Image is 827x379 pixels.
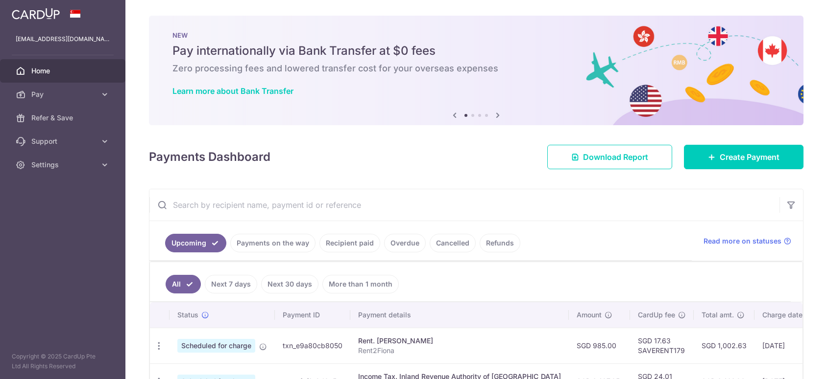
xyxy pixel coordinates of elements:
[694,328,754,363] td: SGD 1,002.63
[684,145,803,169] a: Create Payment
[762,310,803,320] span: Charge date
[230,234,316,252] a: Payments on the way
[172,31,780,39] p: NEW
[177,310,198,320] span: Status
[704,236,781,246] span: Read more on statuses
[149,189,779,221] input: Search by recipient name, payment id or reference
[166,275,201,293] a: All
[319,234,380,252] a: Recipient paid
[358,346,561,356] p: Rent2Fiona
[577,310,602,320] span: Amount
[720,151,779,163] span: Create Payment
[205,275,257,293] a: Next 7 days
[630,328,694,363] td: SGD 17.63 SAVERENT179
[275,302,350,328] th: Payment ID
[350,302,569,328] th: Payment details
[165,234,226,252] a: Upcoming
[704,236,791,246] a: Read more on statuses
[12,8,60,20] img: CardUp
[261,275,318,293] a: Next 30 days
[31,89,96,99] span: Pay
[172,63,780,74] h6: Zero processing fees and lowered transfer cost for your overseas expenses
[384,234,426,252] a: Overdue
[16,34,110,44] p: [EMAIL_ADDRESS][DOMAIN_NAME]
[358,336,561,346] div: Rent. [PERSON_NAME]
[430,234,476,252] a: Cancelled
[31,136,96,146] span: Support
[172,43,780,59] h5: Pay internationally via Bank Transfer at $0 fees
[583,151,648,163] span: Download Report
[149,148,270,166] h4: Payments Dashboard
[322,275,399,293] a: More than 1 month
[754,328,821,363] td: [DATE]
[702,310,734,320] span: Total amt.
[547,145,672,169] a: Download Report
[569,328,630,363] td: SGD 985.00
[31,66,96,76] span: Home
[480,234,520,252] a: Refunds
[638,310,675,320] span: CardUp fee
[149,16,803,125] img: Bank transfer banner
[275,328,350,363] td: txn_e9a80cb8050
[31,160,96,170] span: Settings
[31,113,96,123] span: Refer & Save
[172,86,293,96] a: Learn more about Bank Transfer
[177,339,255,353] span: Scheduled for charge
